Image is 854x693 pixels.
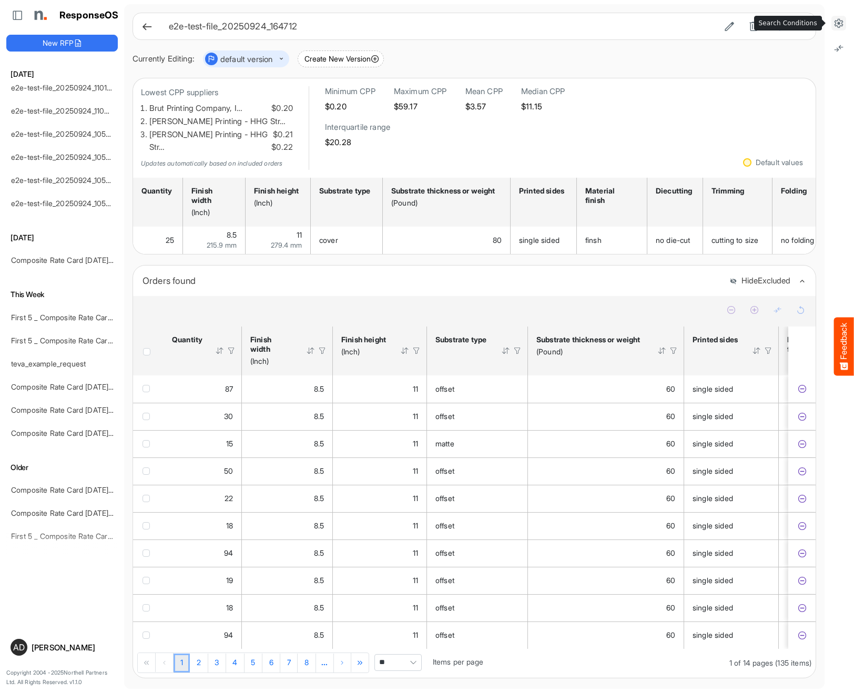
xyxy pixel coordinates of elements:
h5: $59.17 [394,102,447,111]
td: 578e6e2c-72e4-4ee0-a263-79f7f88fa8c4 is template cell Column Header [788,512,818,539]
td: 19 is template cell Column Header httpsnorthellcomontologiesmapping-rulesorderhasquantity [164,567,242,594]
div: Quantity [141,186,171,196]
span: 1 of 14 pages [729,658,773,667]
td: offset is template cell Column Header httpsnorthellcomontologiesmapping-rulesmaterialhassubstrate... [427,594,528,621]
button: New RFP [6,35,118,52]
td: single sided is template cell Column Header httpsnorthellcomontologiesmapping-rulesmanufacturingh... [684,512,779,539]
td: 8.5 is template cell Column Header httpsnorthellcomontologiesmapping-rulesmeasurementhasfinishsiz... [242,512,333,539]
div: Material finish [585,186,635,205]
td: checkbox [133,430,164,457]
div: Substrate thickness or weight [391,186,499,196]
td: a587ac45-f218-479f-a896-a497b85bcf39 is template cell Column Header [788,539,818,567]
h6: Median CPP [521,86,565,97]
div: Diecutting [656,186,691,196]
span: $0.20 [269,102,293,115]
span: single sided [693,439,733,448]
span: 8.5 [314,521,324,530]
h5: $3.57 [465,102,503,111]
span: 8.5 [314,494,324,503]
button: Feedback [834,318,854,376]
a: Page 7 of 14 Pages [280,654,298,672]
td: checkbox [133,485,164,512]
div: (Inch) [250,356,292,366]
button: Exclude [797,630,807,640]
span: 11 [413,494,418,503]
h6: [DATE] [6,232,118,243]
span: (135 items) [775,658,811,667]
li: [PERSON_NAME] Printing - HHG Str… [149,115,293,128]
a: Page 4 of 14 Pages [226,654,245,672]
span: finsh [585,236,602,244]
td: offset is template cell Column Header httpsnorthellcomontologiesmapping-rulesmaterialhassubstrate... [427,485,528,512]
td: 94 is template cell Column Header httpsnorthellcomontologiesmapping-rulesorderhasquantity [164,621,242,649]
p: Lowest CPP suppliers [141,86,293,99]
td: 8.5 is template cell Column Header httpsnorthellcomontologiesmapping-rulesmeasurementhasfinishsiz... [242,375,333,403]
span: Pagerdropdown [374,654,422,671]
div: Filter Icon [412,346,421,355]
div: Filter Icon [318,346,327,355]
td: no die-cut is template cell Column Header httpsnorthellcomontologiesmapping-rulesmanufacturinghas... [647,227,703,254]
a: e2e-test-file_20250924_110035 [11,106,118,115]
td: 7699374f-202b-4e35-9c51-2f977dfa884b is template cell Column Header [788,375,818,403]
div: Finish height [254,186,299,196]
td: 8.5 is template cell Column Header httpsnorthellcomontologiesmapping-rulesmeasurementhasfinishsiz... [242,403,333,430]
button: Create New Version [298,50,384,67]
span: 60 [666,466,675,475]
td: offset is template cell Column Header httpsnorthellcomontologiesmapping-rulesmaterialhassubstrate... [427,403,528,430]
td: checkbox [133,457,164,485]
span: offset [435,384,454,393]
td: 11 is template cell Column Header httpsnorthellcomontologiesmapping-rulesmeasurementhasfinishsize... [333,539,427,567]
span: 22 [225,494,233,503]
td: 11 is template cell Column Header httpsnorthellcomontologiesmapping-rulesmeasurementhasfinishsize... [333,594,427,621]
a: Page 6 of 14 Pages [262,654,280,672]
td: 60740c1f-6be3-494c-9ae5-5cc85cfb5ade is template cell Column Header [788,567,818,594]
td: 11 is template cell Column Header httpsnorthellcomontologiesmapping-rulesmeasurementhasfinishsize... [333,375,427,403]
h6: Interquartile range [325,122,390,133]
span: matte [435,439,454,448]
span: offset [435,412,454,421]
span: AD [13,643,25,651]
td: cutting to size is template cell Column Header httpsnorthellcomontologiesmapping-rulesmanufacturi... [703,227,772,254]
span: 215.9 mm [207,241,237,249]
td: single sided is template cell Column Header httpsnorthellcomontologiesmapping-rulesmanufacturingh... [684,485,779,512]
td: 60 is template cell Column Header httpsnorthellcomontologiesmapping-rulesmaterialhasmaterialthick... [528,539,684,567]
div: Folding [781,186,815,196]
div: (Inch) [341,347,387,356]
span: $0.21 [271,128,293,141]
div: Filter Icon [227,346,236,355]
span: 60 [666,521,675,530]
a: e2e-test-file_20250924_105529 [11,152,119,161]
td: cover is template cell Column Header httpsnorthellcomontologiesmapping-rulesmaterialhassubstratem... [311,227,383,254]
td: 22 is template cell Column Header httpsnorthellcomontologiesmapping-rulesorderhasquantity [164,485,242,512]
td: 11 is template cell Column Header httpsnorthellcomontologiesmapping-rulesmeasurementhasfinishsize... [333,512,427,539]
h1: ResponseOS [59,10,119,21]
span: offset [435,494,454,503]
span: 11 [413,412,418,421]
span: 50 [224,466,233,475]
td: offset is template cell Column Header httpsnorthellcomontologiesmapping-rulesmaterialhassubstrate... [427,375,528,403]
span: 18 [226,521,233,530]
td: 1953df30-2f67-450d-b24e-2a13cd704213 is template cell Column Header [788,430,818,457]
td: single sided is template cell Column Header httpsnorthellcomontologiesmapping-rulesmanufacturingh... [511,227,577,254]
h6: Mean CPP [465,86,503,97]
td: offset is template cell Column Header httpsnorthellcomontologiesmapping-rulesmaterialhassubstrate... [427,512,528,539]
td: offset is template cell Column Header httpsnorthellcomontologiesmapping-rulesmaterialhassubstrate... [427,457,528,485]
a: teva_example_request [11,359,86,368]
span: 60 [666,412,675,421]
span: single sided [693,603,733,612]
div: (Inch) [254,198,299,208]
div: Substrate type [435,335,487,344]
span: $0.22 [269,141,293,154]
td: 60 is template cell Column Header httpsnorthellcomontologiesmapping-rulesmaterialhasmaterialthick... [528,512,684,539]
a: First 5 _ Composite Rate Card [DATE] [11,532,137,541]
li: [PERSON_NAME] Printing - HHG Str… [149,128,293,155]
td: 8.5 is template cell Column Header httpsnorthellcomontologiesmapping-rulesmeasurementhasfinishsiz... [242,567,333,594]
div: Printed sides [519,186,565,196]
td: e398c8c4-73a1-49a4-8dc4-5e3d4e27171d is template cell Column Header [788,403,818,430]
td: 60 is template cell Column Header httpsnorthellcomontologiesmapping-rulesmaterialhasmaterialthick... [528,567,684,594]
a: Go to next pager [316,654,334,672]
p: Copyright 2004 - 2025 Northell Partners Ltd. All Rights Reserved. v 1.1.0 [6,668,118,687]
span: single sided [693,384,733,393]
td: 11 is template cell Column Header httpsnorthellcomontologiesmapping-rulesmeasurementhasfinishsize... [333,567,427,594]
div: Substrate type [319,186,371,196]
